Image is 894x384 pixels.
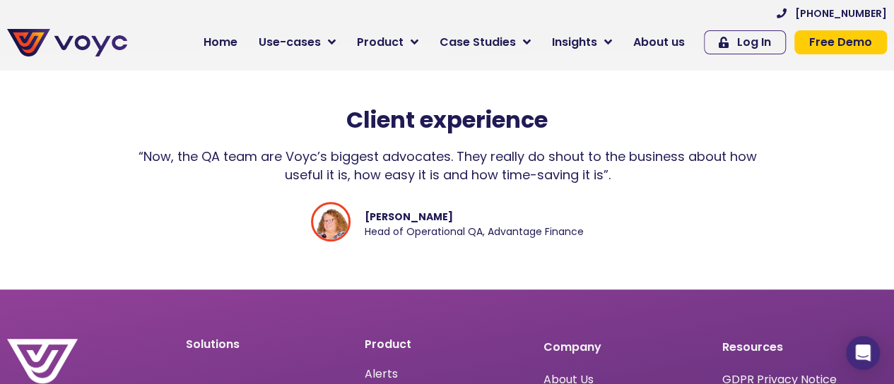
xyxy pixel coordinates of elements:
span: Free Demo [809,37,872,48]
div: Open Intercom Messenger [846,336,880,370]
p: Resources [722,339,887,356]
p: Product [365,339,529,350]
h2: Client experience [7,107,887,133]
span: Head of Operational QA, Advantage Finance [365,224,584,239]
div: Slides [134,148,761,275]
span: About us [633,34,685,51]
span: [PERSON_NAME] [365,210,584,224]
p: Company [543,339,708,356]
span: Case Studies [440,34,516,51]
a: Insights [541,28,623,56]
a: Log In [704,30,786,54]
span: Product [357,34,404,51]
a: Home [193,28,248,56]
a: Free Demo [794,30,887,54]
span: [PHONE_NUMBER] [795,8,887,18]
span: Log In [737,37,771,48]
a: Solutions [186,336,240,352]
a: Case Studies [429,28,541,56]
a: Use-cases [248,28,346,56]
a: About us [623,28,695,56]
span: Insights [552,34,597,51]
img: voyc-full-logo [7,29,127,56]
span: Use-cases [259,34,321,51]
a: [PHONE_NUMBER] [777,8,887,18]
div: “Now, the QA team are Voyc’s biggest advocates. They really do shout to the business about how us... [134,148,761,184]
a: Product [346,28,429,56]
img: Lisa-Dunn [311,202,351,241]
span: Home [204,34,237,51]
